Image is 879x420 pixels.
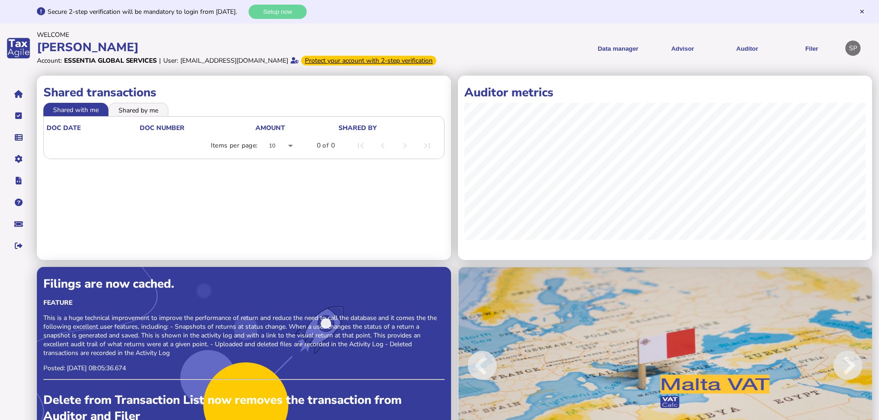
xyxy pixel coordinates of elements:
div: Feature [43,298,445,307]
div: Items per page: [211,141,258,150]
button: Manage settings [9,149,28,169]
li: Shared with me [43,103,108,116]
button: Hide message [859,8,865,15]
menu: navigate products [441,37,841,59]
div: doc date [47,124,139,132]
div: doc number [140,124,255,132]
button: Developer hub links [9,171,28,190]
div: shared by [339,124,377,132]
li: Shared by me [108,103,168,116]
h1: Auditor metrics [464,84,866,101]
i: Email verified [291,57,299,64]
div: Essentia Global Services [64,56,157,65]
p: This is a huge technical improvement to improve the performance of return and reduce the need to ... [43,314,445,357]
button: Setup now [249,5,307,19]
div: Filings are now cached. [43,276,445,292]
div: shared by [339,124,439,132]
button: Raise a support ticket [9,214,28,234]
p: Posted: [DATE] 08:05:36.674 [43,364,445,373]
div: Welcome [37,30,437,39]
div: User: [163,56,178,65]
button: Filer [783,37,841,59]
div: Profile settings [845,41,861,56]
div: doc date [47,124,81,132]
div: Account: [37,56,62,65]
h1: Shared transactions [43,84,445,101]
button: Home [9,84,28,104]
div: [PERSON_NAME] [37,39,437,55]
i: Data manager [15,137,23,138]
button: Tasks [9,106,28,125]
button: Shows a dropdown of Data manager options [589,37,647,59]
div: Amount [255,124,338,132]
div: 0 of 0 [317,141,335,150]
div: | [159,56,161,65]
button: Sign out [9,236,28,255]
div: Amount [255,124,285,132]
button: Help pages [9,193,28,212]
div: doc number [140,124,184,132]
div: From Oct 1, 2025, 2-step verification will be required to login. Set it up now... [301,56,436,65]
div: [EMAIL_ADDRESS][DOMAIN_NAME] [180,56,288,65]
button: Shows a dropdown of VAT Advisor options [653,37,712,59]
div: Secure 2-step verification will be mandatory to login from [DATE]. [48,7,246,16]
button: Auditor [718,37,776,59]
button: Data manager [9,128,28,147]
